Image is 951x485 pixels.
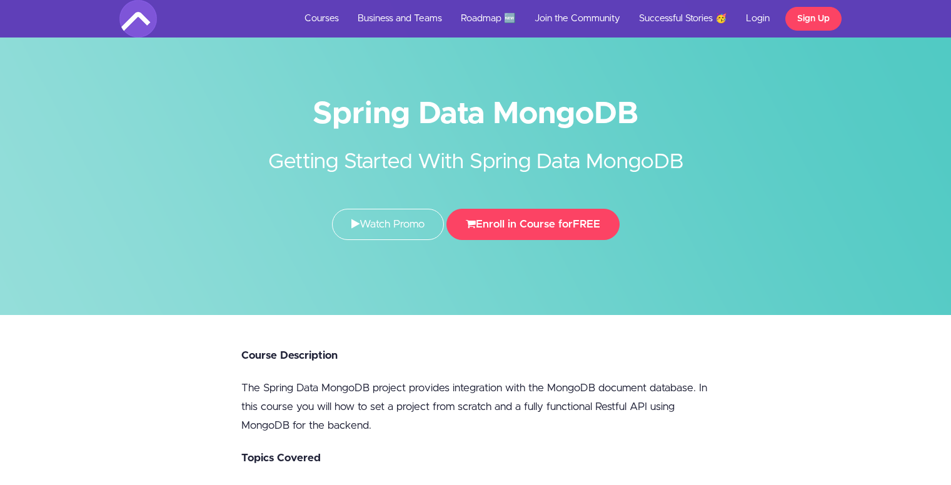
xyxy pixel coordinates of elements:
[241,128,710,177] h2: Getting Started With Spring Data MongoDB
[241,350,338,361] strong: Course Description
[119,100,832,128] h1: Spring Data MongoDB
[573,219,600,229] span: FREE
[332,209,444,240] a: Watch Promo
[241,379,710,435] p: The Spring Data MongoDB project provides integration with the MongoDB document database. In this ...
[785,7,842,31] a: Sign Up
[241,452,321,463] strong: Topics Covered
[446,209,620,240] button: Enroll in Course forFREE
